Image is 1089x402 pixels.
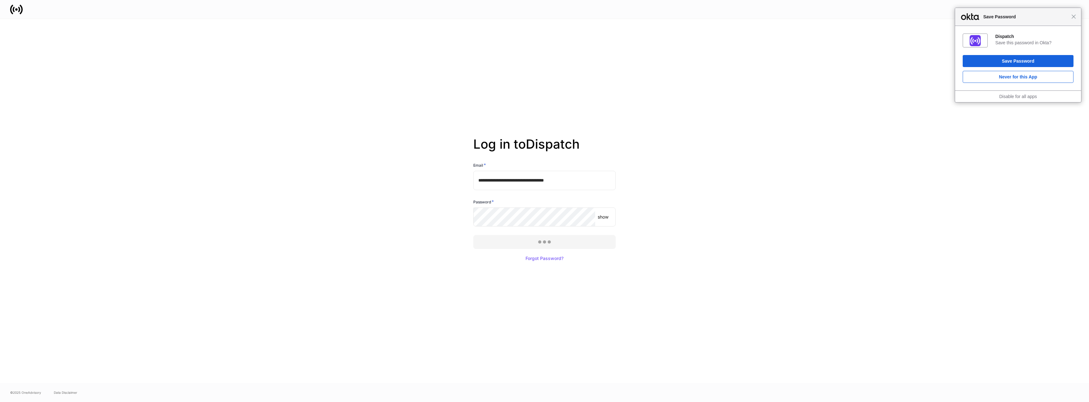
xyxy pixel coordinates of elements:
[963,55,1073,67] button: Save Password
[995,34,1073,39] div: Dispatch
[1071,14,1076,19] span: Close
[963,71,1073,83] button: Never for this App
[995,40,1073,46] div: Save this password in Okta?
[980,13,1071,21] span: Save Password
[970,35,981,46] img: IoaI0QAAAAZJREFUAwDpn500DgGa8wAAAABJRU5ErkJggg==
[999,94,1037,99] a: Disable for all apps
